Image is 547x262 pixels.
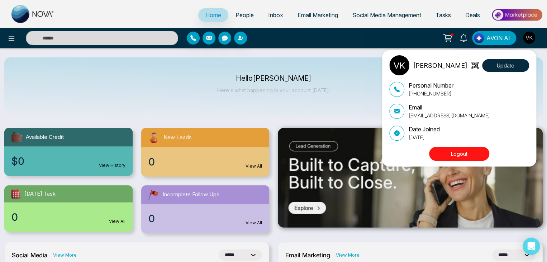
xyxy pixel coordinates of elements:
[482,59,529,72] button: Update
[409,103,490,112] p: Email
[409,125,440,134] p: Date Joined
[409,81,453,90] p: Personal Number
[413,61,467,70] p: [PERSON_NAME]
[429,147,489,161] button: Logout
[409,134,440,141] p: [DATE]
[523,238,540,255] div: Open Intercom Messenger
[409,112,490,119] p: [EMAIL_ADDRESS][DOMAIN_NAME]
[409,90,453,97] p: [PHONE_NUMBER]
